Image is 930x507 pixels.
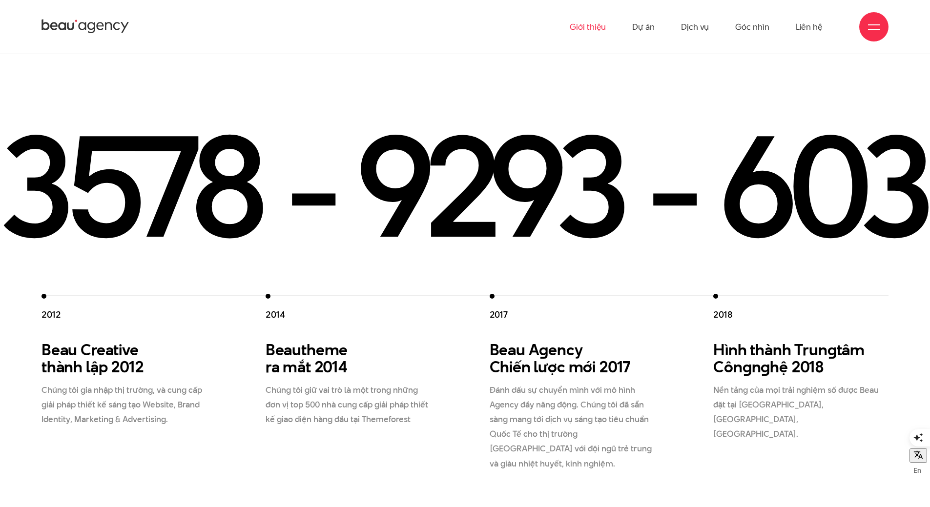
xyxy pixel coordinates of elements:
[713,341,880,375] h3: Hình thành Trun tâm Côn n hệ 2018
[761,356,770,378] en: g
[41,383,208,426] p: Chúng tôi gia nhập thị trường, và cung cấp giải pháp thiết kế sáng tạo Website, Brand Identity, M...
[490,308,665,321] h4: 2017
[41,308,217,321] h4: 2012
[743,356,752,378] en: g
[266,383,432,426] p: Chúng tôi giữ vai trò là một trong những đơn vị top 500 nhà cung cấp giải pháp thiết kế giao diện...
[827,339,837,361] en: g
[266,308,441,321] h4: 2014
[539,339,548,361] en: g
[266,341,432,375] h3: Beautheme ra mắt 2014
[490,383,656,470] p: Đánh dấu sự chuyển mình với mô hình Agency đầy năng động. Chúng tôi đã sẵn sàng mang tới dịch vụ ...
[490,341,656,375] h3: Beau A ency Chiến lược mới 2017
[41,341,208,375] h3: Beau Creative thành lập 2012
[713,308,889,321] h4: 2018
[713,383,880,441] p: Nền tảng của mọi trải nghiệm số được Beau đặt tại [GEOGRAPHIC_DATA], [GEOGRAPHIC_DATA], [GEOGRAPH...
